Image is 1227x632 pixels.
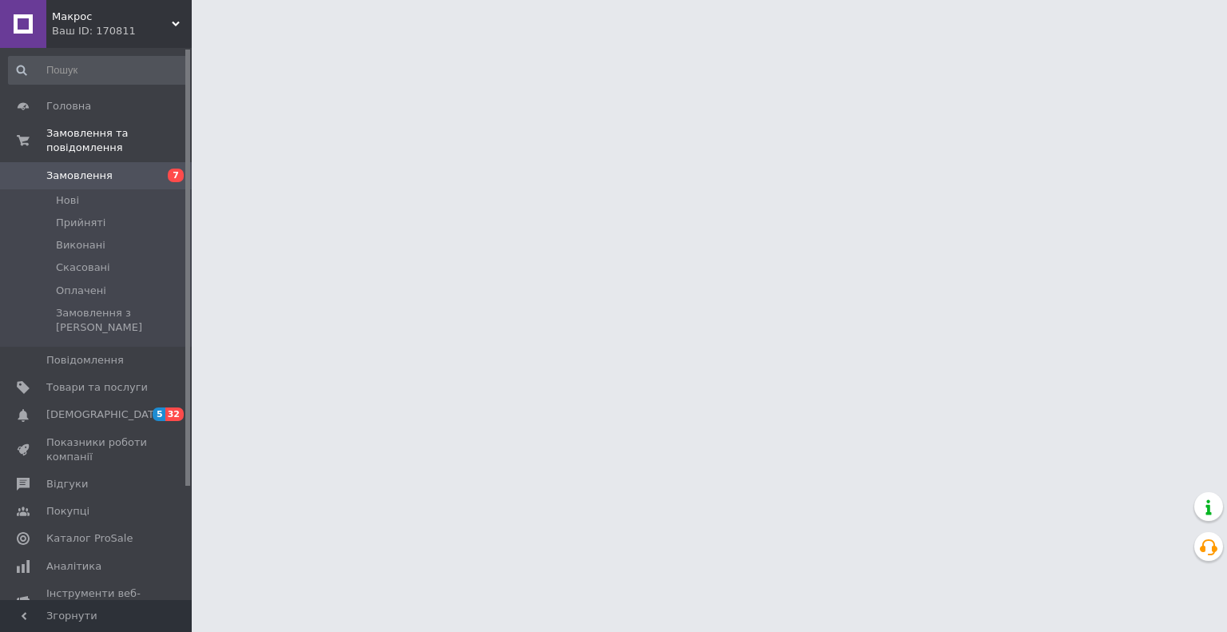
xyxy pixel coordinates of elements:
[52,24,192,38] div: Ваш ID: 170811
[46,407,165,422] span: [DEMOGRAPHIC_DATA]
[46,504,89,519] span: Покупці
[46,353,124,368] span: Повідомлення
[46,169,113,183] span: Замовлення
[52,10,172,24] span: Макрос
[168,169,184,182] span: 7
[56,284,106,298] span: Оплачені
[56,260,110,275] span: Скасовані
[46,99,91,113] span: Головна
[46,477,88,491] span: Відгуки
[8,56,189,85] input: Пошук
[56,216,105,230] span: Прийняті
[46,559,101,574] span: Аналітика
[46,380,148,395] span: Товари та послуги
[46,126,192,155] span: Замовлення та повідомлення
[46,586,148,615] span: Інструменти веб-майстра та SEO
[56,306,187,335] span: Замовлення з [PERSON_NAME]
[56,238,105,252] span: Виконані
[46,435,148,464] span: Показники роботи компанії
[153,407,165,421] span: 5
[56,193,79,208] span: Нові
[165,407,184,421] span: 32
[46,531,133,546] span: Каталог ProSale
